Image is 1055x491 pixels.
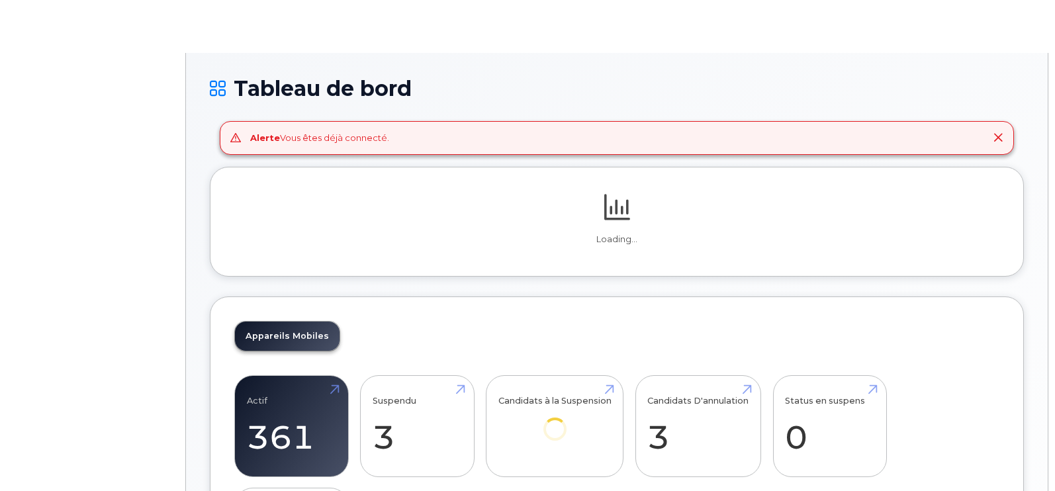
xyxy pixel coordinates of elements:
[647,382,749,470] a: Candidats D'annulation 3
[235,322,340,351] a: Appareils Mobiles
[373,382,462,470] a: Suspendu 3
[498,382,612,459] a: Candidats à la Suspension
[785,382,874,470] a: Status en suspens 0
[210,77,1024,100] h1: Tableau de bord
[250,132,280,143] strong: Alerte
[247,382,336,470] a: Actif 361
[234,234,999,246] p: Loading...
[250,132,389,144] div: Vous êtes déjà connecté.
